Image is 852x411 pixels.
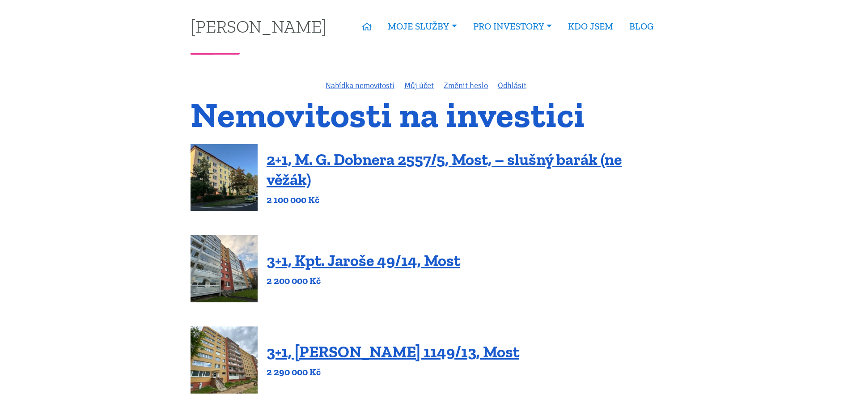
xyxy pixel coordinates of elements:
a: Můj účet [404,81,434,90]
a: PRO INVESTORY [465,16,560,37]
p: 2 290 000 Kč [267,366,519,378]
a: [PERSON_NAME] [191,17,326,35]
a: Odhlásit [498,81,526,90]
p: 2 100 000 Kč [267,194,661,206]
a: KDO JSEM [560,16,621,37]
a: BLOG [621,16,661,37]
a: 2+1, M. G. Dobnera 2557/5, Most, – slušný barák (ne věžák) [267,150,622,189]
a: Změnit heslo [444,81,488,90]
a: Nabídka nemovitostí [326,81,394,90]
a: MOJE SLUŽBY [380,16,465,37]
h1: Nemovitosti na investici [191,100,661,130]
p: 2 200 000 Kč [267,275,460,287]
a: 3+1, [PERSON_NAME] 1149/13, Most [267,342,519,361]
a: 3+1, Kpt. Jaroše 49/14, Most [267,251,460,270]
